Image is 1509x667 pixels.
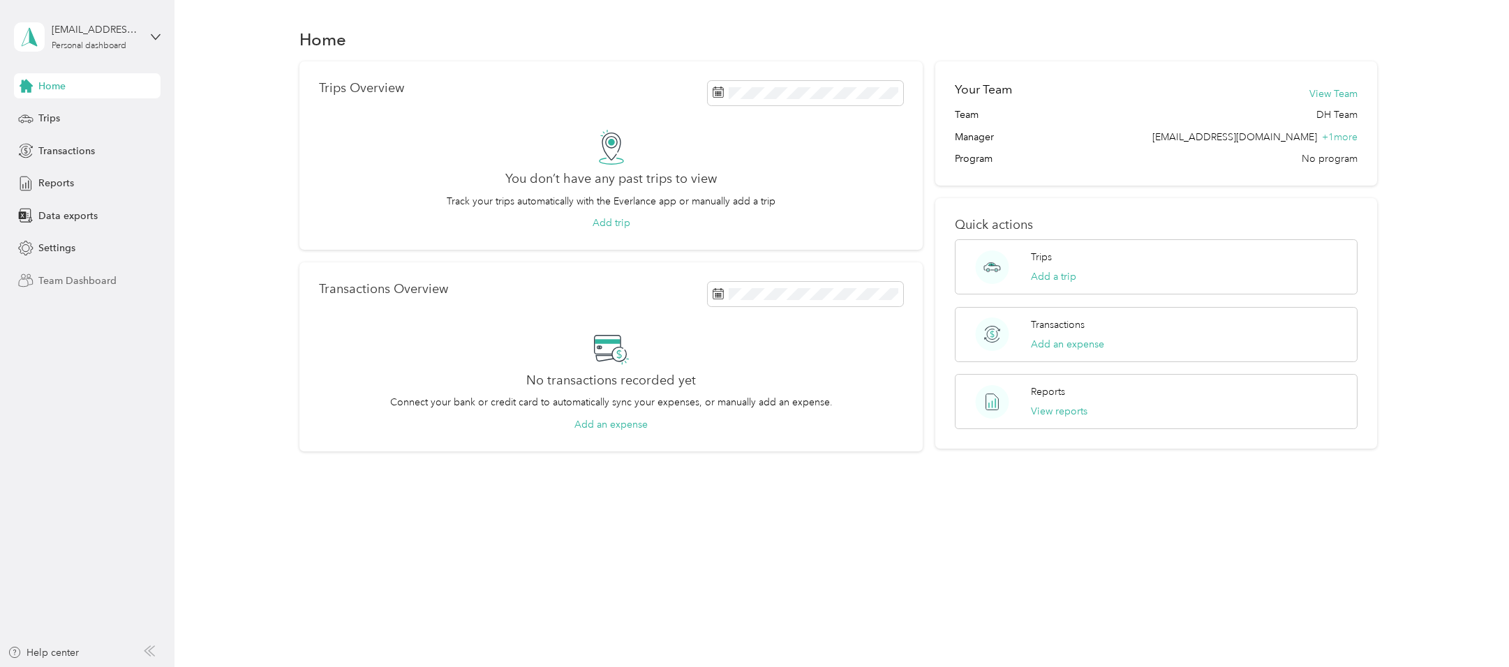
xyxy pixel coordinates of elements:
span: No program [1302,151,1358,166]
button: Help center [8,645,79,660]
span: Team Dashboard [38,273,117,288]
button: Add an expense [574,417,648,432]
iframe: Everlance-gr Chat Button Frame [1431,589,1509,667]
h2: You don’t have any past trips to view [505,172,717,186]
span: Program [955,151,993,166]
h2: Your Team [955,81,1012,98]
p: Transactions Overview [319,282,448,297]
button: Add trip [593,216,630,230]
span: Team [955,107,979,122]
span: Settings [38,241,75,255]
button: View reports [1031,404,1087,419]
span: DH Team [1316,107,1358,122]
h1: Home [299,32,346,47]
span: Trips [38,111,60,126]
h2: No transactions recorded yet [526,373,696,388]
span: Reports [38,176,74,190]
button: View Team [1309,87,1358,101]
p: Trips [1031,250,1052,264]
button: Add a trip [1031,269,1076,284]
p: Track your trips automatically with the Everlance app or manually add a trip [447,194,775,209]
span: Home [38,79,66,93]
p: Trips Overview [319,81,404,96]
span: Transactions [38,144,95,158]
p: Quick actions [955,218,1358,232]
p: Transactions [1031,317,1085,332]
span: [EMAIL_ADDRESS][DOMAIN_NAME] [1152,131,1317,143]
span: + 1 more [1322,131,1358,143]
span: Manager [955,130,994,144]
p: Connect your bank or credit card to automatically sync your expenses, or manually add an expense. [390,395,833,410]
span: Data exports [38,209,98,223]
p: Reports [1031,384,1065,399]
div: [EMAIL_ADDRESS][DOMAIN_NAME] [52,22,139,37]
div: Personal dashboard [52,42,126,50]
button: Add an expense [1031,337,1104,352]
